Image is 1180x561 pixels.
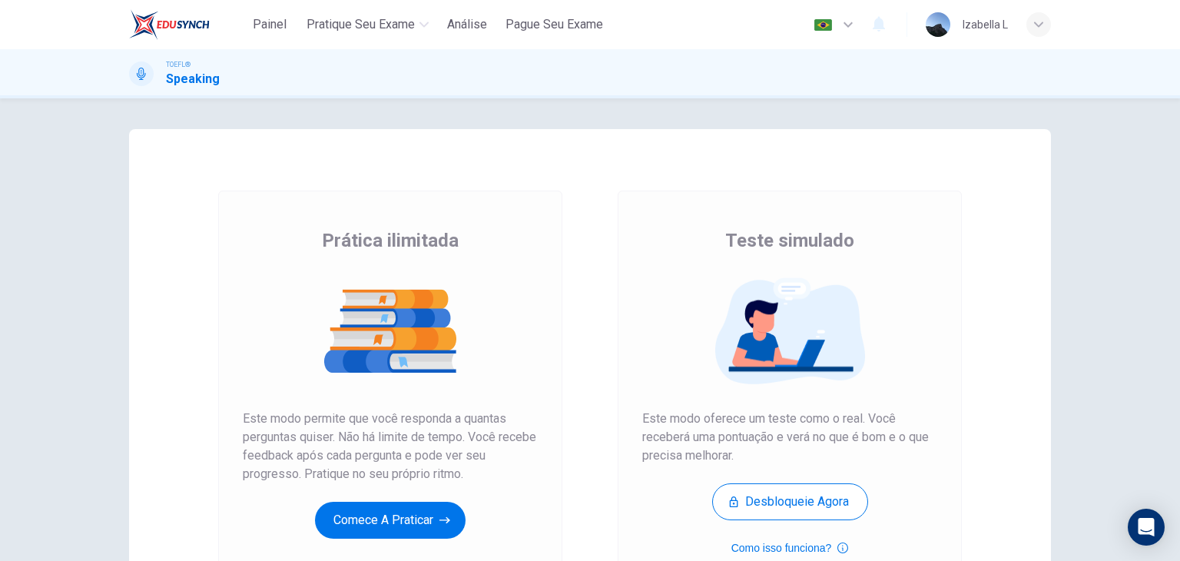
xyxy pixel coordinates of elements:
span: Análise [447,15,487,34]
img: EduSynch logo [129,9,210,40]
button: Pague Seu Exame [499,11,609,38]
span: Painel [253,15,287,34]
img: Profile picture [926,12,950,37]
div: Izabella L [963,15,1008,34]
button: Painel [245,11,294,38]
span: Prática ilimitada [322,228,459,253]
h1: Speaking [166,70,220,88]
button: Como isso funciona? [731,539,849,557]
button: Comece a praticar [315,502,466,539]
span: Pague Seu Exame [505,15,603,34]
span: Teste simulado [725,228,854,253]
div: Open Intercom Messenger [1128,509,1165,546]
button: Desbloqueie agora [712,483,868,520]
button: Pratique seu exame [300,11,435,38]
span: Este modo oferece um teste como o real. Você receberá uma pontuação e verá no que é bom e o que p... [642,410,937,465]
button: Análise [441,11,493,38]
a: EduSynch logo [129,9,245,40]
img: pt [814,19,833,31]
span: TOEFL® [166,59,191,70]
span: Este modo permite que você responda a quantas perguntas quiser. Não há limite de tempo. Você rece... [243,410,538,483]
span: Pratique seu exame [307,15,415,34]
